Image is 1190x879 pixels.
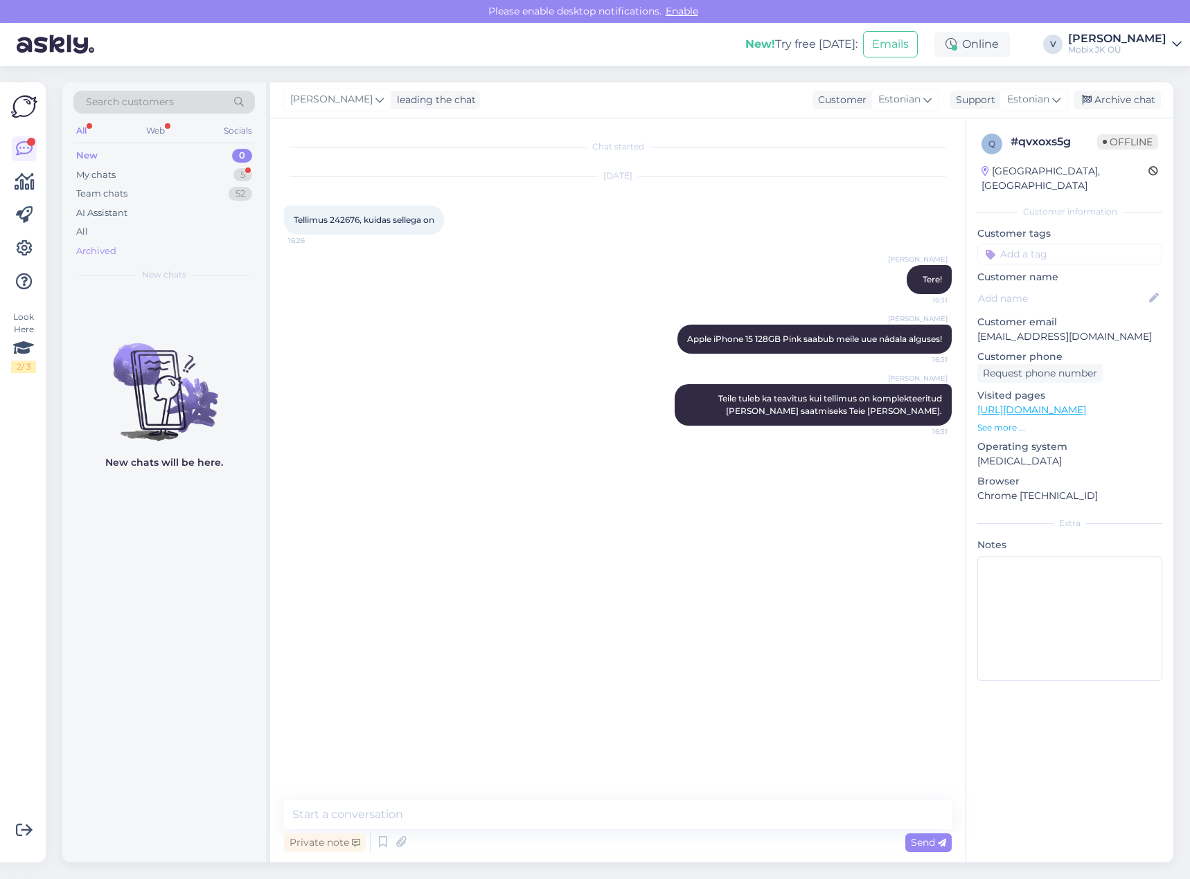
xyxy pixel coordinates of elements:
[1011,134,1097,150] div: # qvxoxs5g
[977,454,1162,469] p: [MEDICAL_DATA]
[76,187,127,201] div: Team chats
[221,122,255,140] div: Socials
[73,122,89,140] div: All
[988,138,995,149] span: q
[1097,134,1158,149] span: Offline
[11,361,36,373] div: 2 / 3
[878,92,921,107] span: Estonian
[977,206,1162,218] div: Customer information
[1068,33,1166,44] div: [PERSON_NAME]
[977,244,1162,264] input: Add a tag
[896,354,948,365] span: 16:31
[11,311,36,373] div: Look Here
[76,149,98,163] div: New
[290,92,373,107] span: [PERSON_NAME]
[745,36,858,53] div: Try free [DATE]:
[911,836,946,849] span: Send
[812,93,867,107] div: Customer
[294,215,434,225] span: Tellimus 242676, kuidas sellega on
[284,833,366,852] div: Private note
[978,291,1146,306] input: Add name
[896,426,948,437] span: 16:31
[977,388,1162,403] p: Visited pages
[718,393,944,416] span: Teile tuleb ka teavitus kui tellimus on komplekteeritud [PERSON_NAME] saatmiseks Teie [PERSON_NAME].
[229,187,252,201] div: 52
[923,274,942,284] span: Tere!
[863,31,918,57] button: Emails
[76,244,116,258] div: Archived
[76,206,127,220] div: AI Assistant
[977,315,1162,329] p: Customer email
[143,122,168,140] div: Web
[661,5,702,17] span: Enable
[977,422,1162,434] p: See more ...
[76,225,88,239] div: All
[977,226,1162,241] p: Customer tags
[888,314,948,324] span: [PERSON_NAME]
[284,170,952,182] div: [DATE]
[934,32,1010,57] div: Online
[1007,92,1049,107] span: Estonian
[233,168,252,182] div: 5
[888,373,948,383] span: [PERSON_NAME]
[977,364,1103,383] div: Request phone number
[142,269,186,281] span: New chats
[977,350,1162,364] p: Customer phone
[1074,91,1161,109] div: Archive chat
[105,455,223,470] p: New chats will be here.
[950,93,995,107] div: Support
[284,141,952,153] div: Chat started
[86,95,174,109] span: Search customers
[76,168,116,182] div: My chats
[11,93,37,120] img: Askly Logo
[977,439,1162,454] p: Operating system
[977,270,1162,284] p: Customer name
[896,295,948,305] span: 16:31
[1068,33,1182,55] a: [PERSON_NAME]Mobix JK OÜ
[745,37,775,51] b: New!
[977,538,1162,552] p: Notes
[1068,44,1166,55] div: Mobix JK OÜ
[977,329,1162,344] p: [EMAIL_ADDRESS][DOMAIN_NAME]
[232,149,252,163] div: 0
[888,254,948,264] span: [PERSON_NAME]
[1043,35,1063,54] div: V
[687,334,942,344] span: Apple iPhone 15 128GB Pink saabub meile uue nädala alguses!
[977,517,1162,529] div: Extra
[977,489,1162,503] p: Chrome [TECHNICAL_ID]
[391,93,476,107] div: leading the chat
[982,164,1148,193] div: [GEOGRAPHIC_DATA], [GEOGRAPHIC_DATA]
[288,235,340,246] span: 16:26
[977,404,1086,416] a: [URL][DOMAIN_NAME]
[62,318,266,443] img: No chats
[977,474,1162,489] p: Browser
